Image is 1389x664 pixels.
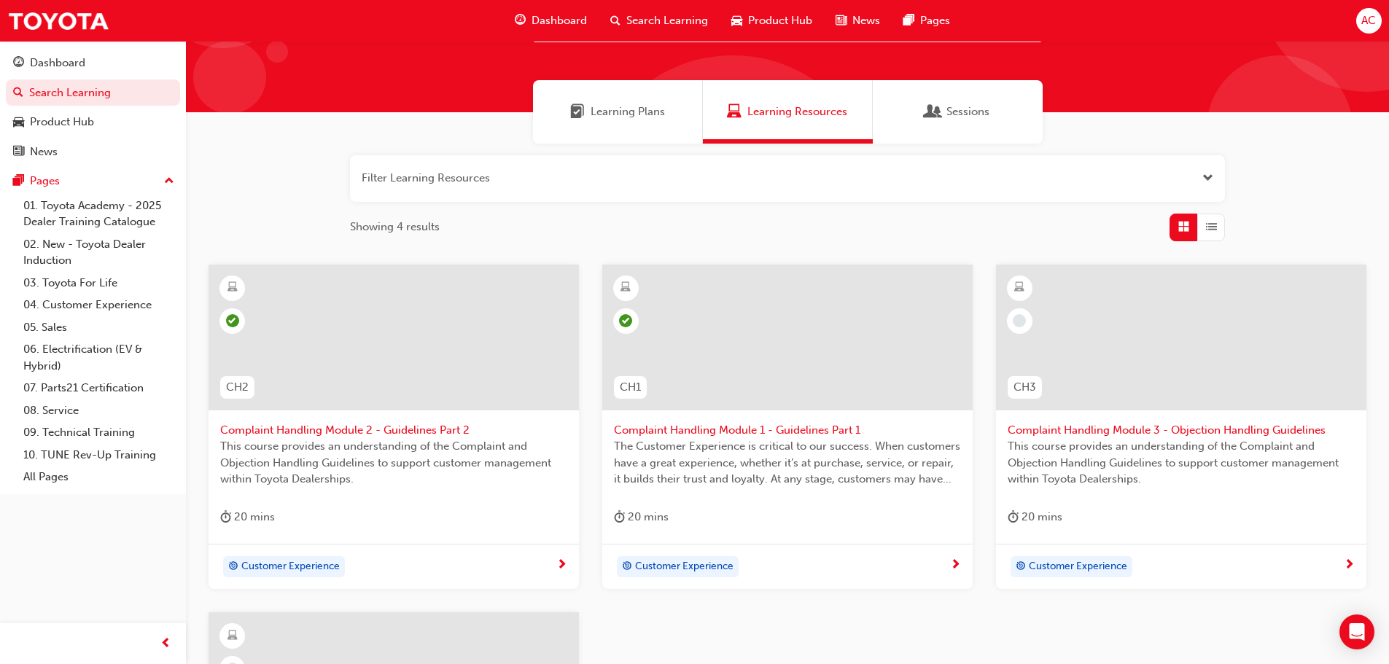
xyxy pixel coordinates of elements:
a: Search Learning [6,79,180,106]
a: car-iconProduct Hub [720,6,824,36]
span: CH3 [1013,379,1036,396]
span: learningResourceType_ELEARNING-icon [227,278,238,297]
span: CH2 [226,379,249,396]
span: News [852,12,880,29]
span: Customer Experience [635,558,734,575]
a: News [6,138,180,165]
span: pages-icon [903,12,914,30]
span: duration-icon [614,508,625,526]
span: Product Hub [748,12,812,29]
div: 20 mins [1008,508,1062,526]
button: AC [1356,8,1382,34]
a: All Pages [17,466,180,488]
a: 05. Sales [17,316,180,339]
a: 10. TUNE Rev-Up Training [17,444,180,466]
span: Grid [1178,219,1189,235]
a: CH3Complaint Handling Module 3 - Objection Handling GuidelinesThis course provides an understandi... [996,265,1366,590]
a: SessionsSessions [873,80,1043,144]
span: Search Learning [626,12,708,29]
span: pages-icon [13,175,24,188]
a: 08. Service [17,399,180,422]
span: next-icon [556,559,567,572]
a: search-iconSearch Learning [599,6,720,36]
span: CH1 [620,379,641,396]
a: Dashboard [6,50,180,77]
span: Learning Resources [747,103,847,120]
a: Learning PlansLearning Plans [533,80,703,144]
span: Customer Experience [241,558,340,575]
button: DashboardSearch LearningProduct HubNews [6,47,180,168]
span: Complaint Handling Module 1 - Guidelines Part 1 [614,422,961,439]
span: duration-icon [220,508,231,526]
a: news-iconNews [824,6,892,36]
button: Pages [6,168,180,195]
a: 04. Customer Experience [17,294,180,316]
a: 07. Parts21 Certification [17,377,180,399]
span: Learning Plans [591,103,665,120]
span: Customer Experience [1029,558,1127,575]
span: duration-icon [1008,508,1019,526]
span: List [1206,219,1217,235]
img: Trak [7,4,109,37]
span: Learning Resources [727,103,742,120]
a: CH2Complaint Handling Module 2 - Guidelines Part 2This course provides an understanding of the Co... [209,265,579,590]
span: The Customer Experience is critical to our success. When customers have a great experience, wheth... [614,438,961,488]
span: learningRecordVerb_NONE-icon [1013,314,1026,327]
div: 20 mins [220,508,275,526]
div: News [30,144,58,160]
span: Showing 4 results [350,219,440,235]
span: up-icon [164,172,174,191]
span: next-icon [950,559,961,572]
a: pages-iconPages [892,6,962,36]
span: This course provides an understanding of the Complaint and Objection Handling Guidelines to suppo... [1008,438,1355,488]
span: Pages [920,12,950,29]
a: guage-iconDashboard [503,6,599,36]
span: prev-icon [160,635,171,653]
span: guage-icon [515,12,526,30]
a: 03. Toyota For Life [17,272,180,294]
span: Sessions [926,103,941,120]
span: learningResourceType_ELEARNING-icon [1014,278,1024,297]
span: learningRecordVerb_PASS-icon [619,314,632,327]
div: Product Hub [30,114,94,130]
span: car-icon [731,12,742,30]
span: This course provides an understanding of the Complaint and Objection Handling Guidelines to suppo... [220,438,567,488]
span: Dashboard [532,12,587,29]
span: next-icon [1344,559,1355,572]
span: Learning Plans [570,103,585,120]
span: Complaint Handling Module 2 - Guidelines Part 2 [220,422,567,439]
span: car-icon [13,116,24,129]
span: Complaint Handling Module 3 - Objection Handling Guidelines [1008,422,1355,439]
a: 01. Toyota Academy - 2025 Dealer Training Catalogue [17,195,180,233]
a: 02. New - Toyota Dealer Induction [17,233,180,272]
a: 09. Technical Training [17,421,180,444]
button: Open the filter [1202,170,1213,187]
div: Dashboard [30,55,85,71]
span: search-icon [13,87,23,100]
span: Sessions [946,103,989,120]
a: Product Hub [6,109,180,136]
div: 20 mins [614,508,669,526]
span: target-icon [1016,558,1026,577]
a: Learning ResourcesLearning Resources [703,80,873,144]
span: learningResourceType_ELEARNING-icon [620,278,631,297]
a: CH1Complaint Handling Module 1 - Guidelines Part 1The Customer Experience is critical to our succ... [602,265,973,590]
span: news-icon [13,146,24,159]
div: Open Intercom Messenger [1339,614,1374,649]
span: learningRecordVerb_PASS-icon [226,314,239,327]
span: news-icon [836,12,847,30]
span: target-icon [228,558,238,577]
div: Pages [30,173,60,190]
span: target-icon [622,558,632,577]
span: search-icon [610,12,620,30]
span: learningResourceType_ELEARNING-icon [227,627,238,646]
a: 06. Electrification (EV & Hybrid) [17,338,180,377]
span: AC [1361,12,1376,29]
span: guage-icon [13,57,24,70]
